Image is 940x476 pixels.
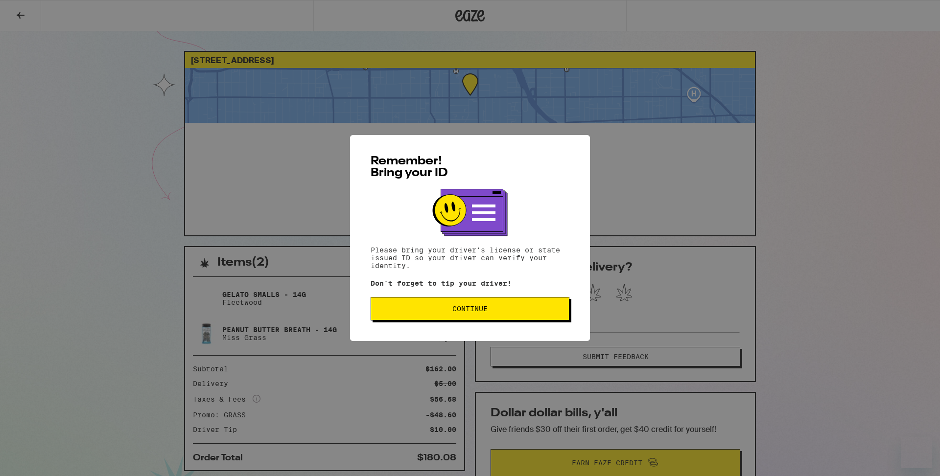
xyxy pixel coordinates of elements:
p: Please bring your driver's license or state issued ID so your driver can verify your identity. [371,246,569,270]
span: Continue [452,305,488,312]
p: Don't forget to tip your driver! [371,279,569,287]
iframe: Button to launch messaging window [901,437,932,468]
button: Continue [371,297,569,320]
span: Remember! Bring your ID [371,156,448,179]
